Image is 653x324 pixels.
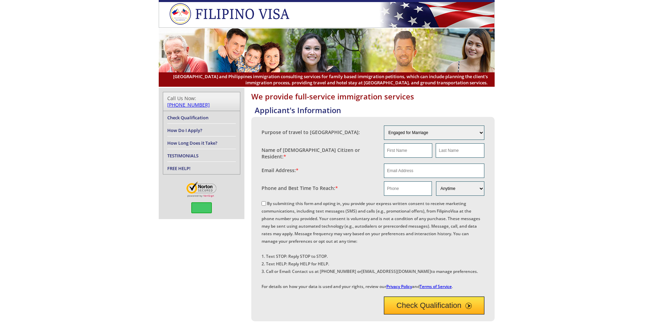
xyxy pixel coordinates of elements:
[262,201,480,289] label: By submitting this form and opting in, you provide your express written consent to receive market...
[262,147,377,160] label: Name of [DEMOGRAPHIC_DATA] Citizen or Resident:
[262,129,360,135] label: Purpose of travel to [GEOGRAPHIC_DATA]:
[384,181,432,196] input: Phone
[251,91,495,101] h1: We provide full-service immigration services
[384,143,432,158] input: First Name
[167,101,210,108] a: [PHONE_NUMBER]
[262,185,338,191] label: Phone and Best Time To Reach:
[384,297,484,314] button: Check Qualification
[436,181,484,196] select: Phone and Best Reach Time are required.
[262,167,299,173] label: Email Address:
[166,73,488,86] span: [GEOGRAPHIC_DATA] and Philippines immigration consulting services for family based immigration pe...
[262,201,266,206] input: By submitting this form and opting in, you provide your express written consent to receive market...
[384,164,484,178] input: Email Address
[436,143,484,158] input: Last Name
[167,127,202,133] a: How Do I Apply?
[167,165,191,171] a: FREE HELP!
[386,284,412,289] a: Privacy Policy
[167,140,217,146] a: How Long Does it Take?
[420,284,452,289] a: Terms of Service
[167,153,198,159] a: TESTIMONIALS
[255,105,495,115] h4: Applicant's Information
[167,115,208,121] a: Check Qualification
[167,95,236,108] div: Call Us Now:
